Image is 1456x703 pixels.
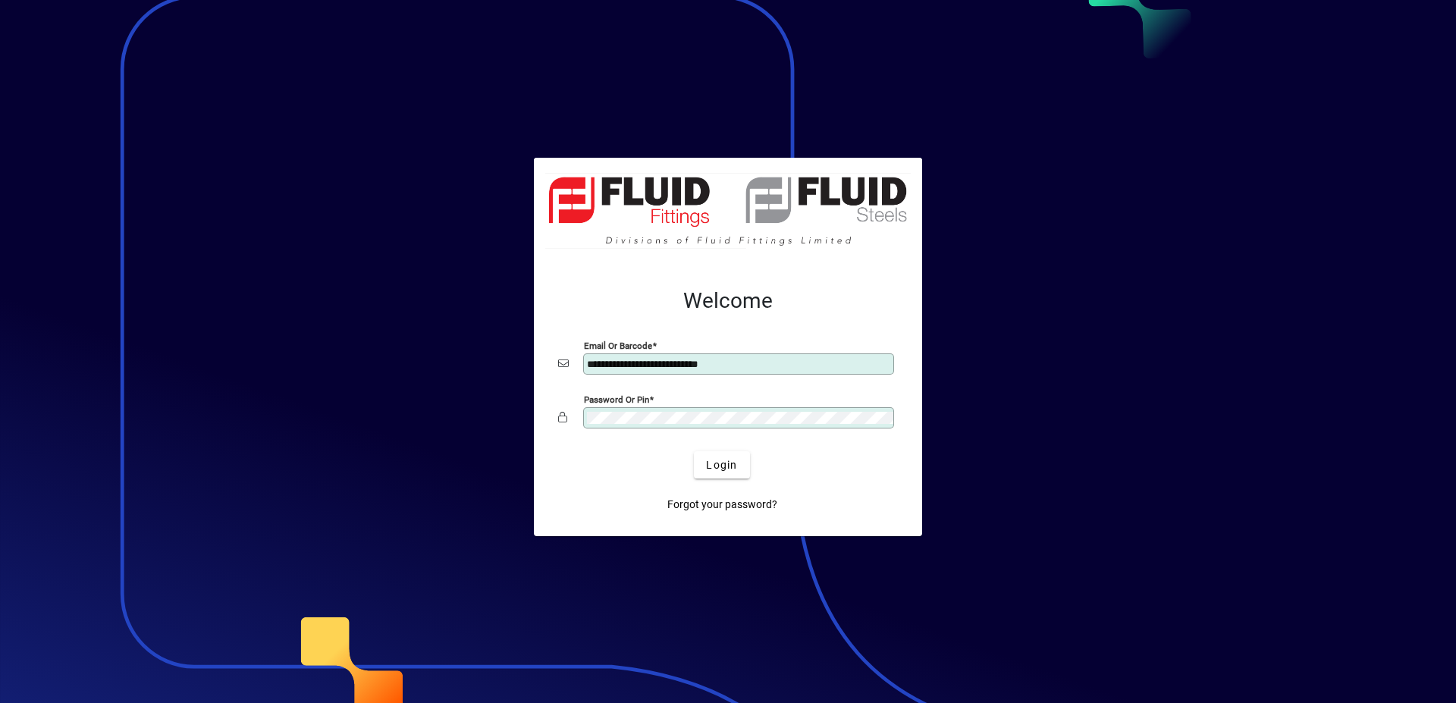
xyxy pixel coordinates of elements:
h2: Welcome [558,288,898,314]
button: Login [694,451,749,479]
span: Forgot your password? [667,497,777,513]
a: Forgot your password? [661,491,783,518]
mat-label: Email or Barcode [584,341,652,351]
mat-label: Password or Pin [584,394,649,405]
span: Login [706,457,737,473]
